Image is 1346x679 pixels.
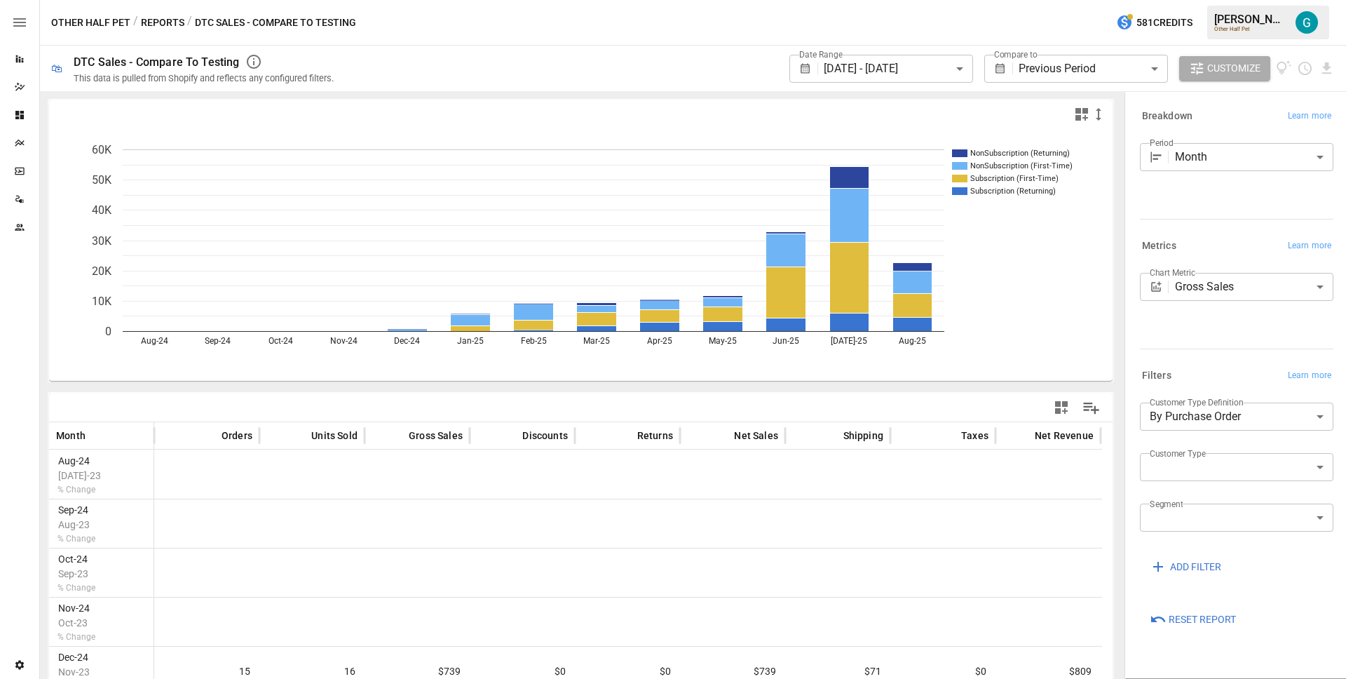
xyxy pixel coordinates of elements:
span: Discounts [522,429,568,443]
text: 20K [92,264,112,278]
text: 0 [105,325,111,338]
button: ADD FILTER [1140,554,1231,579]
text: [DATE]-25 [831,336,867,346]
text: Subscription (First-Time) [970,174,1059,183]
span: Reset Report [1169,611,1236,628]
span: Aug-24 [56,455,103,466]
div: [DATE] - [DATE] [824,55,972,83]
span: Dec-24 [56,652,97,663]
text: Apr-25 [647,336,672,346]
text: Feb-25 [521,336,547,346]
img: Gavin Acres [1296,11,1318,34]
text: Aug-24 [141,336,168,346]
span: Learn more [1288,239,1331,253]
span: Returns [637,429,673,443]
button: Reset Report [1140,607,1246,633]
span: [DATE]-23 [56,470,103,481]
span: Nov-24 [56,603,97,614]
span: % Change [56,583,97,593]
span: Taxes [961,429,988,443]
span: % Change [56,485,103,495]
div: Month [1175,143,1333,171]
button: Download report [1319,60,1335,76]
span: Shipping [843,429,883,443]
button: Sort [940,426,960,445]
button: Reports [141,14,184,32]
button: Sort [713,426,733,445]
button: View documentation [1276,56,1292,81]
span: Month [56,429,86,443]
button: Other Half Pet [51,14,130,32]
label: Date Range [799,48,843,60]
span: $739 [687,666,778,677]
label: Chart Metric [1150,267,1195,278]
h6: Metrics [1142,238,1176,254]
label: Segment [1150,498,1183,510]
button: Schedule report [1297,60,1313,76]
div: / [133,14,138,32]
span: Orders [222,429,252,443]
span: Customize [1207,60,1260,77]
text: Jun-25 [773,336,799,346]
span: % Change [56,534,97,544]
span: 15 [161,666,252,677]
text: Subscription (Returning) [970,187,1056,196]
text: NonSubscription (Returning) [970,149,1070,158]
text: 50K [92,173,112,187]
text: Aug-25 [899,336,926,346]
button: Sort [501,426,521,445]
text: Dec-24 [394,336,420,346]
span: $0 [582,666,673,677]
div: Gross Sales [1175,273,1333,301]
div: / [187,14,192,32]
button: Manage Columns [1075,392,1107,424]
button: Sort [1014,426,1033,445]
span: Oct-24 [56,553,97,565]
button: Sort [200,426,220,445]
div: [PERSON_NAME] [1214,13,1287,26]
text: May-25 [709,336,737,346]
label: Period [1150,137,1174,149]
span: Nov-23 [56,666,97,678]
text: 60K [92,143,112,156]
text: Mar-25 [583,336,610,346]
span: $809 [1002,666,1094,677]
button: Gavin Acres [1287,3,1326,42]
span: 16 [266,666,358,677]
button: Sort [87,426,107,445]
text: 10K [92,295,112,308]
span: $739 [372,666,463,677]
button: 581Credits [1110,10,1198,36]
label: Customer Type [1150,448,1206,459]
button: Customize [1179,56,1270,81]
span: % Change [56,632,97,642]
text: NonSubscription (First-Time) [970,161,1073,170]
button: Sort [616,426,636,445]
span: Oct-23 [56,617,97,628]
label: Customer Type Definition [1150,396,1244,408]
svg: A chart. [49,128,1102,381]
h6: Filters [1142,368,1171,384]
span: Learn more [1288,109,1331,123]
span: Net Revenue [1035,429,1094,443]
span: Previous Period [1019,62,1096,75]
span: ADD FILTER [1170,558,1221,576]
span: Units Sold [311,429,358,443]
span: Learn more [1288,369,1331,383]
text: Nov-24 [330,336,358,346]
span: Sep-24 [56,504,97,516]
span: Sep-23 [56,568,97,579]
text: 30K [92,234,112,248]
span: Aug-23 [56,519,97,530]
span: Net Sales [734,429,778,443]
text: Sep-24 [205,336,231,346]
button: Sort [290,426,310,445]
div: This data is pulled from Shopify and reflects any configured filters. [74,73,334,83]
span: Gross Sales [409,429,463,443]
div: By Purchase Order [1140,403,1333,431]
text: Oct-24 [268,336,293,346]
button: Sort [388,426,407,445]
div: 🛍 [51,62,62,75]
